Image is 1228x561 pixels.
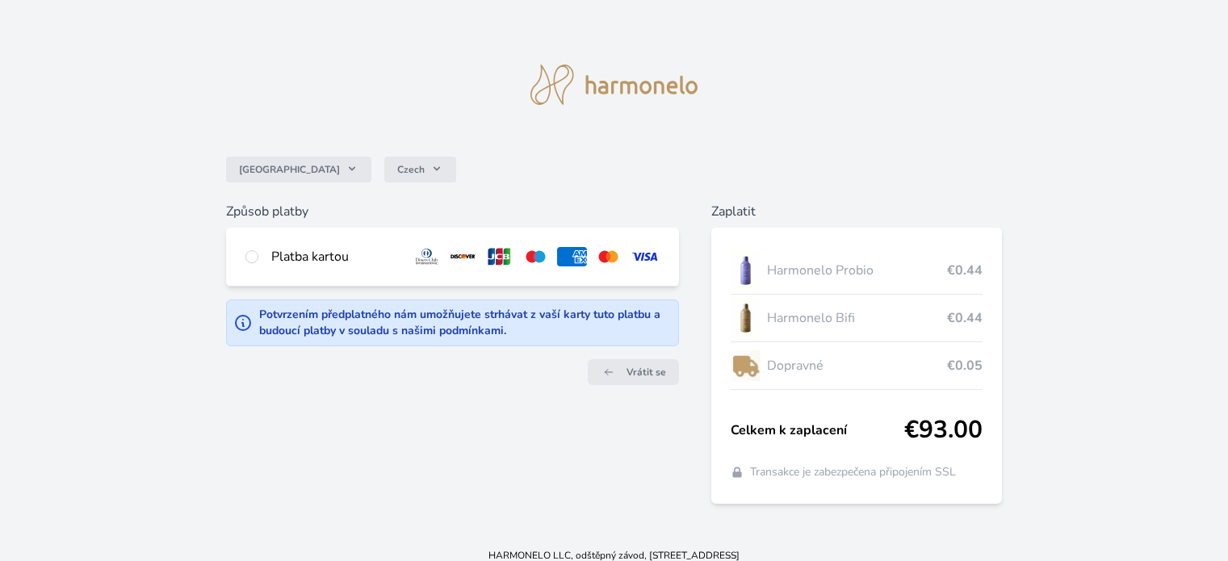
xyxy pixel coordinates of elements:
[731,421,904,440] span: Celkem k zaplacení
[711,202,1002,221] h6: Zaplatit
[947,308,983,328] span: €0.44
[271,247,399,266] div: Platba kartou
[259,307,671,339] div: Potvrzením předplatného nám umožňujete strhávat z vaší karty tuto platbu a budoucí platby v soula...
[767,356,946,375] span: Dopravné
[226,202,678,221] h6: Způsob platby
[588,359,679,385] a: Vrátit se
[731,345,761,386] img: delivery-lo.png
[384,157,456,182] button: Czech
[904,416,983,445] span: €93.00
[530,65,698,105] img: logo.svg
[397,163,425,176] span: Czech
[947,261,983,280] span: €0.44
[630,247,660,266] img: visa.svg
[226,157,371,182] button: [GEOGRAPHIC_DATA]
[731,250,761,291] img: CLEAN_PROBIO_se_stinem_x-lo.jpg
[627,366,666,379] span: Vrátit se
[767,261,946,280] span: Harmonelo Probio
[239,163,340,176] span: [GEOGRAPHIC_DATA]
[731,298,761,338] img: CLEAN_BIFI_se_stinem_x-lo.jpg
[484,247,514,266] img: jcb.svg
[750,464,956,480] span: Transakce je zabezpečena připojením SSL
[557,247,587,266] img: amex.svg
[521,247,551,266] img: maestro.svg
[593,247,623,266] img: mc.svg
[947,356,983,375] span: €0.05
[412,247,442,266] img: diners.svg
[448,247,478,266] img: discover.svg
[767,308,946,328] span: Harmonelo Bifi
